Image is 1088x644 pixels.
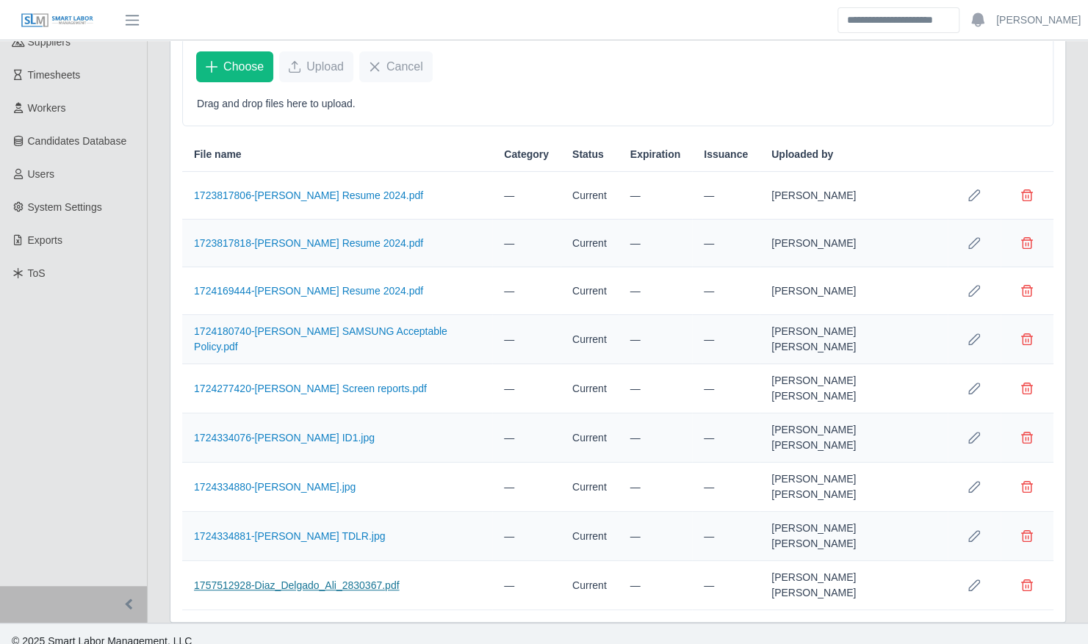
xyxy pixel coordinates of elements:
td: — [492,315,561,364]
td: — [619,561,692,610]
td: — [492,512,561,561]
td: [PERSON_NAME] [PERSON_NAME] [760,413,948,463]
td: Current [561,463,619,512]
button: Row Edit [959,181,989,210]
td: — [492,561,561,610]
span: Choose [223,58,264,76]
td: [PERSON_NAME] [760,172,948,220]
p: Drag and drop files here to upload. [197,96,1039,112]
a: 1724180740-[PERSON_NAME] SAMSUNG Acceptable Policy.pdf [194,325,447,352]
td: Current [561,315,619,364]
td: — [619,364,692,413]
button: Upload [279,51,353,82]
img: SLM Logo [21,12,94,29]
a: 1757512928-Diaz_Delgado_Ali_2830367.pdf [194,579,399,591]
td: — [619,267,692,315]
td: — [692,267,760,315]
span: Users [28,168,55,180]
td: — [619,512,692,561]
td: Current [561,364,619,413]
button: Delete file [1012,423,1042,452]
td: [PERSON_NAME] [PERSON_NAME] [760,463,948,512]
button: Delete file [1012,521,1042,551]
td: [PERSON_NAME] [PERSON_NAME] [760,561,948,610]
td: — [619,413,692,463]
a: 1724334880-[PERSON_NAME].jpg [194,481,356,493]
td: — [492,172,561,220]
button: Row Edit [959,571,989,600]
span: Workers [28,102,66,114]
td: Current [561,561,619,610]
span: Status [572,147,604,162]
td: — [492,220,561,267]
span: Uploaded by [771,147,833,162]
td: — [492,267,561,315]
a: 1724169444-[PERSON_NAME] Resume 2024.pdf [194,285,423,297]
button: Choose [196,51,273,82]
button: Row Edit [959,472,989,502]
button: Row Edit [959,276,989,305]
td: — [492,463,561,512]
button: Delete file [1012,181,1042,210]
td: Current [561,512,619,561]
button: Delete file [1012,325,1042,354]
td: — [619,463,692,512]
td: Current [561,220,619,267]
td: [PERSON_NAME] [PERSON_NAME] [760,315,948,364]
span: Expiration [630,147,680,162]
input: Search [837,7,959,33]
span: Issuance [704,147,748,162]
td: — [619,315,692,364]
span: Cancel [386,58,423,76]
button: Delete file [1012,571,1042,600]
td: — [692,315,760,364]
td: [PERSON_NAME] [PERSON_NAME] [760,364,948,413]
a: 1724334881-[PERSON_NAME] TDLR.jpg [194,530,385,542]
td: — [692,220,760,267]
td: — [692,561,760,610]
a: 1724277420-[PERSON_NAME] Screen reports.pdf [194,383,427,394]
span: Exports [28,234,62,246]
td: — [692,172,760,220]
span: Upload [306,58,344,76]
span: Candidates Database [28,135,127,147]
span: File name [194,147,242,162]
button: Delete file [1012,276,1042,305]
td: [PERSON_NAME] [PERSON_NAME] [760,512,948,561]
button: Row Edit [959,228,989,258]
td: — [692,463,760,512]
button: Cancel [359,51,433,82]
td: — [692,364,760,413]
td: — [692,413,760,463]
span: System Settings [28,201,102,213]
td: Current [561,267,619,315]
span: ToS [28,267,46,279]
a: 1723817818-[PERSON_NAME] Resume 2024.pdf [194,237,423,249]
td: [PERSON_NAME] [760,220,948,267]
td: — [492,413,561,463]
button: Row Edit [959,325,989,354]
span: Timesheets [28,69,81,81]
td: [PERSON_NAME] [760,267,948,315]
span: Category [504,147,549,162]
a: [PERSON_NAME] [996,12,1081,28]
button: Row Edit [959,521,989,551]
td: — [492,364,561,413]
button: Delete file [1012,472,1042,502]
span: Suppliers [28,36,71,48]
a: 1724334076-[PERSON_NAME] ID1.jpg [194,432,375,444]
button: Row Edit [959,423,989,452]
td: — [619,220,692,267]
td: Current [561,172,619,220]
td: Current [561,413,619,463]
button: Row Edit [959,374,989,403]
button: Delete file [1012,228,1042,258]
td: — [619,172,692,220]
button: Delete file [1012,374,1042,403]
a: 1723817806-[PERSON_NAME] Resume 2024.pdf [194,189,423,201]
td: — [692,512,760,561]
